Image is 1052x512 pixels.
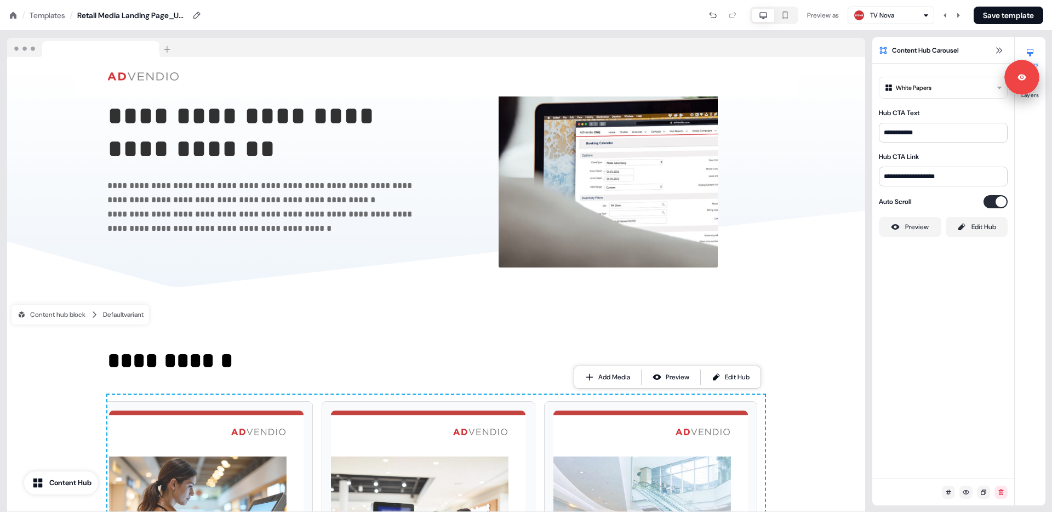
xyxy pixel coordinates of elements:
[870,10,894,21] div: TV Nova
[49,477,92,488] div: Content Hub
[879,151,1008,162] div: Hub CTA Link
[4,4,273,230] iframe: Form
[946,217,1008,237] a: Edit Hub
[451,69,765,268] div: Image
[879,77,1008,99] button: White Papers
[896,83,931,93] div: White Papers
[971,221,996,232] div: Edit Hub
[24,471,98,494] button: Content Hub
[666,372,689,383] div: Preview
[499,69,718,268] img: Image
[644,368,698,386] button: Preview
[30,10,65,21] a: Templates
[879,196,912,207] label: Auto Scroll
[879,107,1008,118] div: Hub CTA Text
[703,368,758,386] a: Edit Hub
[77,10,187,21] div: Retail Media Landing Page_Unaware/ Aware
[576,368,639,386] button: Add Media
[848,7,934,24] button: TV Nova
[7,38,175,58] img: Browser topbar
[598,372,630,383] div: Add Media
[974,7,1043,24] button: Save template
[879,217,941,237] button: Preview
[1015,44,1045,68] button: Styles
[807,10,839,21] div: Preview as
[70,9,73,21] div: /
[905,221,929,232] div: Preview
[892,45,959,56] span: Content Hub Carousel
[725,372,750,383] div: Edit Hub
[17,309,85,320] div: Content hub block
[22,9,25,21] div: /
[103,309,144,320] div: Default variant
